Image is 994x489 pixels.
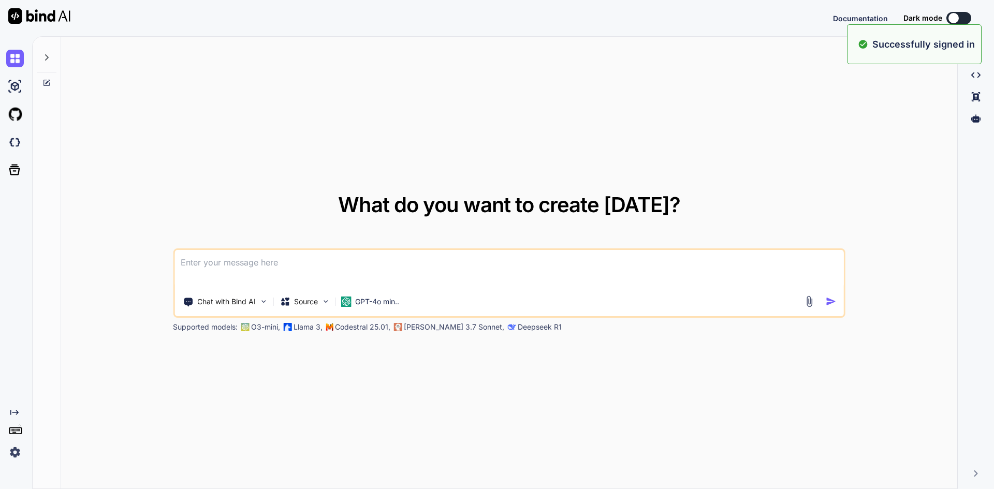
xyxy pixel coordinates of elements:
[404,322,504,332] p: [PERSON_NAME] 3.7 Sonnet,
[241,323,249,331] img: GPT-4
[803,295,815,307] img: attachment
[903,13,942,23] span: Dark mode
[6,78,24,95] img: ai-studio
[251,322,280,332] p: O3-mini,
[6,443,24,461] img: settings
[872,37,975,51] p: Successfully signed in
[259,297,268,306] img: Pick Tools
[518,322,562,332] p: Deepseek R1
[6,50,24,67] img: chat
[507,323,516,331] img: claude
[338,192,680,217] span: What do you want to create [DATE]?
[833,13,888,24] button: Documentation
[858,37,868,51] img: alert
[326,323,333,331] img: Mistral-AI
[6,106,24,123] img: githubLight
[321,297,330,306] img: Pick Models
[341,297,351,307] img: GPT-4o mini
[197,297,256,307] p: Chat with Bind AI
[393,323,402,331] img: claude
[833,14,888,23] span: Documentation
[294,322,323,332] p: Llama 3,
[826,296,837,307] img: icon
[294,297,318,307] p: Source
[283,323,291,331] img: Llama2
[8,8,70,24] img: Bind AI
[335,322,390,332] p: Codestral 25.01,
[173,322,238,332] p: Supported models:
[355,297,399,307] p: GPT-4o min..
[6,134,24,151] img: darkCloudIdeIcon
